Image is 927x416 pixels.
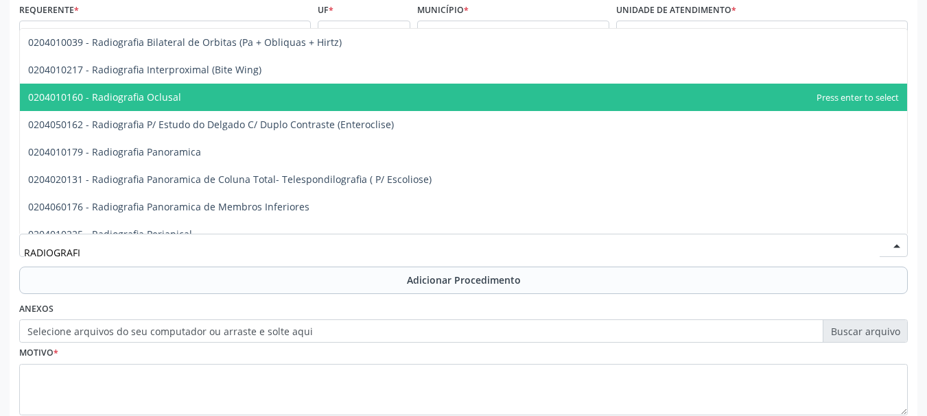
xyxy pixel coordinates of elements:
span: AL [322,25,382,39]
span: [PERSON_NAME] [422,25,581,39]
span: Adicionar Procedimento [407,273,521,287]
span: 0204020131 - Radiografia Panoramica de Coluna Total- Telespondilografia ( P/ Escoliose) [28,173,432,186]
label: Motivo [19,343,58,364]
span: 0204010225 - Radiografia Periapical [28,228,192,241]
span: 0204010217 - Radiografia Interproximal (Bite Wing) [28,63,261,76]
input: Buscar por procedimento [24,238,880,266]
span: 0204010039 - Radiografia Bilateral de Orbitas (Pa + Obliquas + Hirtz) [28,36,342,49]
span: 0204010160 - Radiografia Oclusal [28,90,181,103]
button: Adicionar Procedimento [19,267,908,294]
span: Médico(a) [24,25,283,39]
label: Anexos [19,299,54,320]
span: 0204010179 - Radiografia Panoramica [28,145,201,158]
span: 0204060176 - Radiografia Panoramica de Membros Inferiores [28,200,309,213]
span: 0204050162 - Radiografia P/ Estudo do Delgado C/ Duplo Contraste (Enteroclise) [28,118,394,131]
span: Unidade de Saude da Familia das Pedras [621,25,880,39]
